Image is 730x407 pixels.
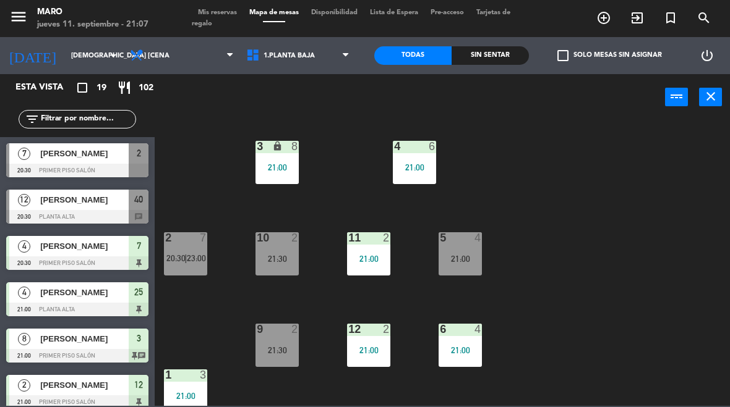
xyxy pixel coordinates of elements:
i: exit_to_app [630,10,645,25]
i: close [703,89,718,104]
span: Reserva especial [654,7,687,28]
div: 2 [291,324,299,335]
span: 4 [18,287,30,299]
span: 2 [18,379,30,392]
div: 2 [165,232,166,243]
div: 21:00 [439,254,482,263]
span: 25 [134,285,143,300]
div: Esta vista [6,80,89,95]
button: power_input [665,88,688,106]
div: 21:00 [439,346,482,355]
span: Mis reservas [192,9,243,16]
input: Filtrar por nombre... [40,112,135,126]
span: WALK IN [620,7,654,28]
span: 12 [18,194,30,206]
i: add_circle_outline [596,10,611,25]
span: 8 [18,333,30,345]
div: jueves 11. septiembre - 21:07 [37,19,148,31]
span: 40 [134,192,143,207]
div: 21:00 [164,392,207,400]
div: Sin sentar [452,46,529,65]
span: RESERVAR MESA [587,7,620,28]
span: 7 [18,148,30,160]
i: power_input [669,89,684,104]
span: check_box_outline_blank [557,50,569,61]
span: Lista de Espera [364,9,424,16]
i: search [697,10,711,25]
span: | [184,253,187,263]
span: [PERSON_NAME] [40,193,129,206]
i: turned_in_not [663,10,678,25]
i: menu [9,7,28,26]
span: [PERSON_NAME] [40,147,129,160]
div: 3 [200,369,207,380]
span: 7 [137,238,141,253]
span: 19 [97,81,106,95]
span: Disponibilidad [305,9,364,16]
span: 20:30 [166,253,186,263]
span: [PERSON_NAME] [40,379,129,392]
i: power_settings_new [700,48,715,63]
div: 4 [474,324,482,335]
span: [PERSON_NAME] [40,240,129,253]
span: 4 [18,240,30,253]
span: 3 [137,331,141,346]
i: filter_list [25,112,40,127]
button: close [699,88,722,106]
span: [PERSON_NAME] [40,286,129,299]
div: Todas [374,46,452,65]
i: lock [272,141,283,151]
i: arrow_drop_down [106,48,121,63]
label: Solo mesas sin asignar [557,50,662,61]
div: 21:00 [255,163,299,172]
div: 2 [291,232,299,243]
div: 4 [474,232,482,243]
div: Maro [37,6,148,19]
span: [PERSON_NAME] [40,332,129,345]
span: 102 [139,81,153,95]
button: menu [9,7,28,30]
div: 21:00 [393,163,436,172]
span: BUSCAR [687,7,721,28]
span: 12 [134,377,143,392]
div: 21:30 [255,254,299,263]
span: 23:00 [187,253,206,263]
span: Pre-acceso [424,9,470,16]
div: 21:30 [255,346,299,355]
div: 21:00 [347,346,390,355]
div: 6 [429,141,436,152]
div: 21:00 [347,254,390,263]
i: restaurant [117,80,132,95]
div: 11 [348,232,349,243]
span: 2 [137,146,141,161]
div: 1 [165,369,166,380]
i: crop_square [75,80,90,95]
div: 12 [348,324,349,335]
span: Mapa de mesas [243,9,305,16]
div: 2 [383,324,390,335]
div: 7 [200,232,207,243]
div: 2 [383,232,390,243]
div: 8 [291,141,299,152]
